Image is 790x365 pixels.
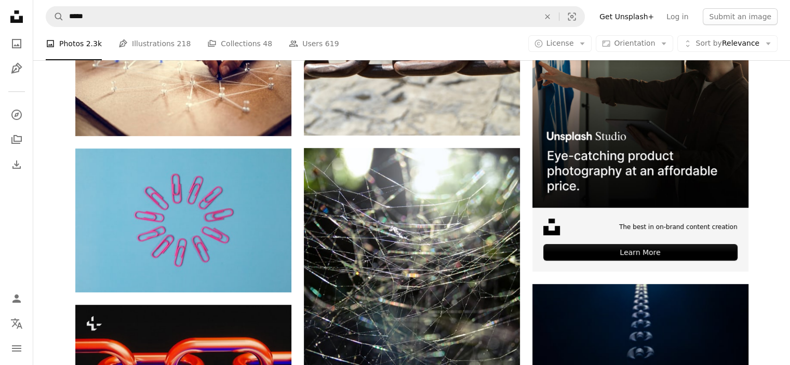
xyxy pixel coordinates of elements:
span: Orientation [614,39,655,47]
button: Visual search [559,7,584,26]
button: Language [6,313,27,334]
img: red and white heart shaped decor [75,148,291,292]
a: Log in [660,8,694,25]
a: Explore [6,104,27,125]
a: water droplets on spider web in close up photography during daytime [304,287,520,296]
span: The best in on-brand content creation [619,223,738,232]
span: 48 [263,38,272,49]
span: License [546,39,574,47]
button: Submit an image [703,8,778,25]
a: red and white heart shaped decor [75,215,291,225]
a: Users 619 [289,27,339,60]
a: a close up of a metal chain on a stone surface [304,59,520,68]
a: Log in / Sign up [6,288,27,309]
a: Photos [6,33,27,54]
a: Illustrations 218 [118,27,191,60]
button: Sort byRelevance [677,35,778,52]
a: Get Unsplash+ [593,8,660,25]
button: Clear [536,7,559,26]
button: Orientation [596,35,673,52]
a: Illustrations [6,58,27,79]
a: Collections 48 [207,27,272,60]
span: Sort by [695,39,721,47]
a: Collections [6,129,27,150]
button: Menu [6,338,27,359]
a: Home — Unsplash [6,6,27,29]
div: Learn More [543,244,738,261]
button: Search Unsplash [46,7,64,26]
button: License [528,35,592,52]
form: Find visuals sitewide [46,6,585,27]
img: file-1631678316303-ed18b8b5cb9cimage [543,219,560,235]
a: Download History [6,154,27,175]
span: Relevance [695,38,759,49]
span: 619 [325,38,339,49]
span: 218 [177,38,191,49]
a: Global business network [75,59,291,69]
